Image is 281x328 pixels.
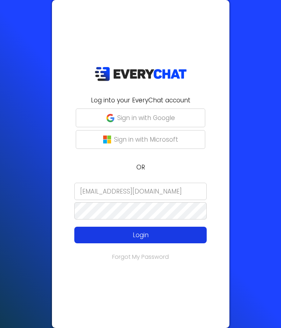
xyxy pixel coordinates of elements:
[56,96,225,105] h2: Log into your EveryChat account
[88,230,193,240] p: Login
[117,113,175,123] p: Sign in with Google
[103,136,111,143] img: microsoft-logo.png
[56,163,225,172] p: OR
[114,135,178,144] p: Sign in with Microsoft
[95,67,187,81] img: EveryChat_logo_dark.png
[106,114,114,122] img: google-g.png
[76,108,205,127] button: Sign in with Google
[76,130,205,149] button: Sign in with Microsoft
[112,253,169,261] a: Forgot My Password
[74,183,207,200] input: Email
[74,227,207,243] button: Login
